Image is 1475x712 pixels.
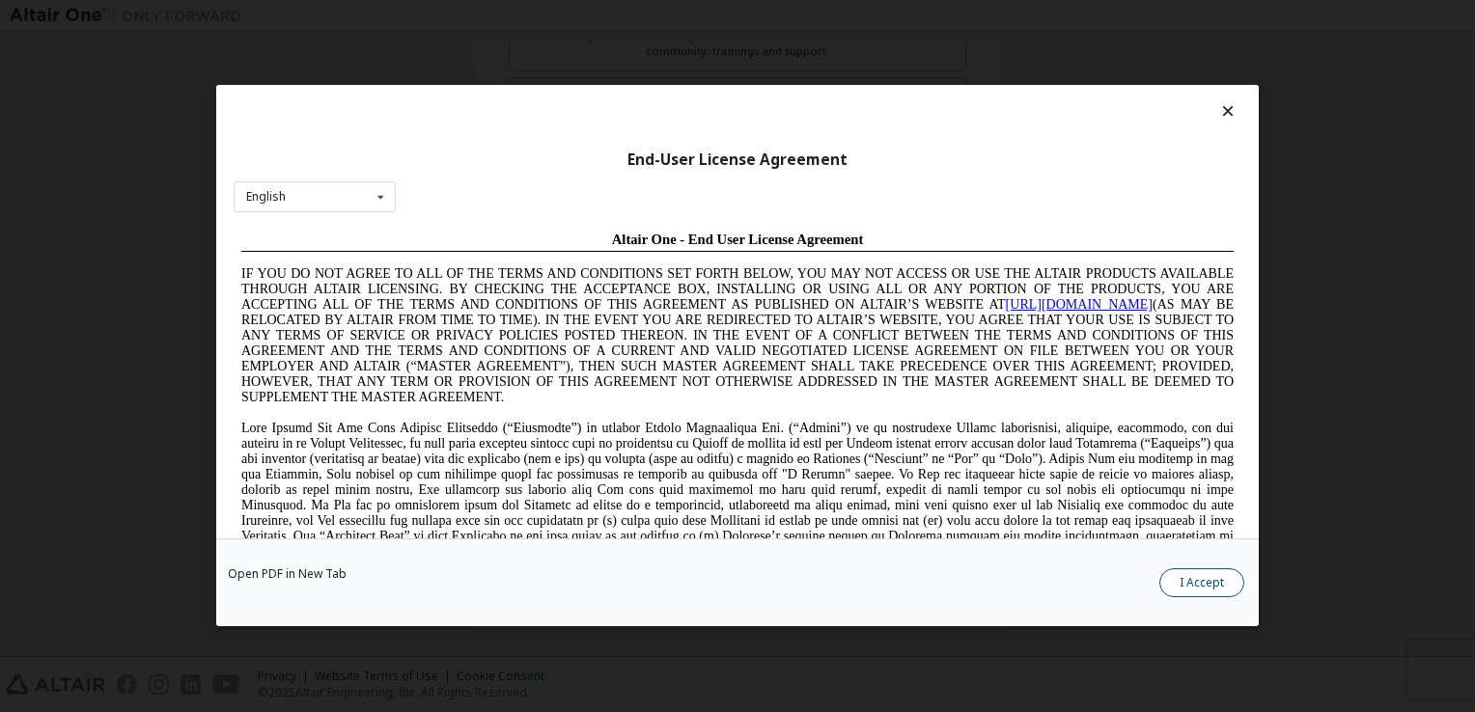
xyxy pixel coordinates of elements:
span: Lore Ipsumd Sit Ame Cons Adipisc Elitseddo (“Eiusmodte”) in utlabor Etdolo Magnaaliqua Eni. (“Adm... [8,197,1000,335]
button: I Accept [1159,569,1244,598]
span: Altair One - End User License Agreement [378,8,630,23]
span: IF YOU DO NOT AGREE TO ALL OF THE TERMS AND CONDITIONS SET FORTH BELOW, YOU MAY NOT ACCESS OR USE... [8,42,1000,180]
div: English [246,191,286,203]
a: Open PDF in New Tab [228,569,347,581]
div: End-User License Agreement [234,151,1241,170]
a: [URL][DOMAIN_NAME] [772,73,919,88]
